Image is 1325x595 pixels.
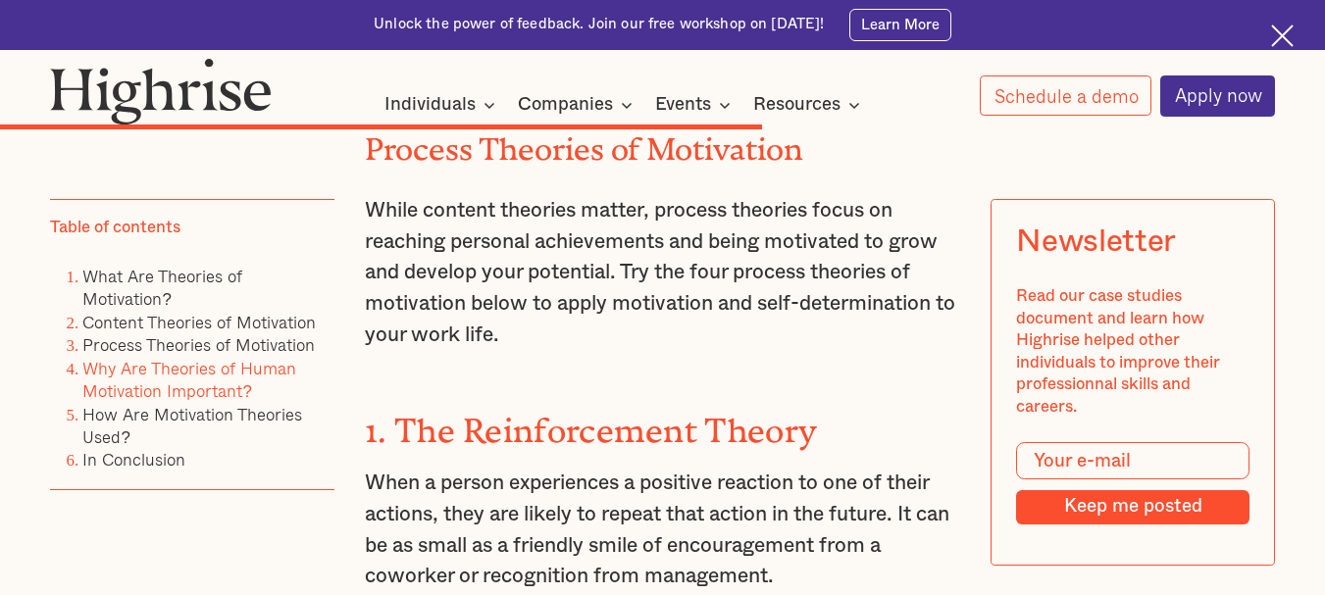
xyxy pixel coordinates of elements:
strong: 1. The Reinforcement Theory [365,412,817,433]
form: Modal Form [1016,442,1249,524]
p: While content theories matter, process theories focus on reaching personal achievements and being... [365,195,960,350]
div: Events [655,93,711,117]
a: Content Theories of Motivation [82,308,316,334]
a: In Conclusion [82,446,185,472]
div: Unlock the power of feedback. Join our free workshop on [DATE]! [374,15,824,34]
input: Keep me posted [1016,490,1249,524]
div: Read our case studies document and learn how Highrise helped other individuals to improve their p... [1016,285,1249,418]
div: Newsletter [1016,224,1176,261]
img: Highrise logo [50,58,272,124]
div: Companies [518,93,638,117]
a: Why Are Theories of Human Motivation Important? [82,354,296,403]
a: Learn More [849,9,951,41]
h2: Process Theories of Motivation [365,124,960,160]
div: Resources [753,93,866,117]
img: Cross icon [1271,25,1294,47]
a: Process Theories of Motivation [82,331,315,358]
div: Companies [518,93,613,117]
a: What Are Theories of Motivation? [82,262,242,311]
div: Individuals [384,93,476,117]
a: Apply now [1160,75,1276,117]
div: Events [655,93,737,117]
a: Schedule a demo [980,75,1152,116]
input: Your e-mail [1016,442,1249,479]
p: When a person experiences a positive reaction to one of their actions, they are likely to repeat ... [365,468,960,592]
a: How Are Motivation Theories Used? [82,400,302,449]
div: Resources [753,93,841,117]
div: Individuals [384,93,501,117]
div: Table of contents [50,217,180,238]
